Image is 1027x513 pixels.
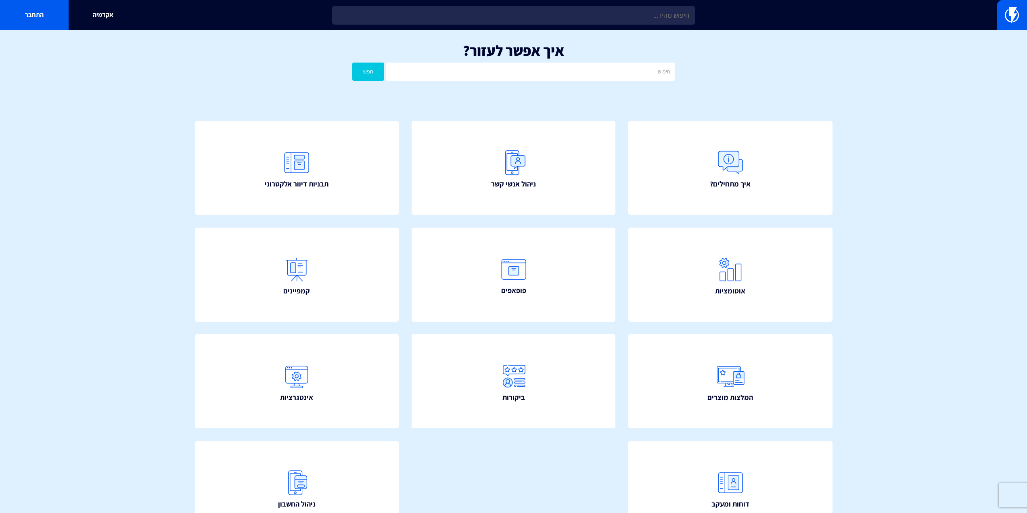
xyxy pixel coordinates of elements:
a: אוטומציות [628,228,832,322]
input: חיפוש מהיר... [332,6,695,25]
span: ביקורות [502,392,525,403]
a: אינטגרציות [195,334,399,428]
a: ניהול אנשי קשר [412,121,616,215]
a: איך מתחילים? [628,121,832,215]
span: פופאפים [501,285,526,296]
span: ניהול החשבון [278,499,316,509]
input: חיפוש [386,63,675,81]
span: דוחות ומעקב [711,499,749,509]
span: איך מתחילים? [710,179,751,189]
a: פופאפים [412,228,616,322]
a: קמפיינים [195,228,399,322]
span: ניהול אנשי קשר [491,179,536,189]
button: חפש [352,63,385,81]
span: אוטומציות [715,286,745,296]
a: ביקורות [412,334,616,428]
h1: איך אפשר לעזור? [12,42,1015,59]
a: המלצות מוצרים [628,334,832,428]
span: תבניות דיוור אלקטרוני [265,179,328,189]
span: המלצות מוצרים [707,392,753,403]
a: תבניות דיוור אלקטרוני [195,121,399,215]
span: קמפיינים [283,286,310,296]
span: אינטגרציות [280,392,313,403]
